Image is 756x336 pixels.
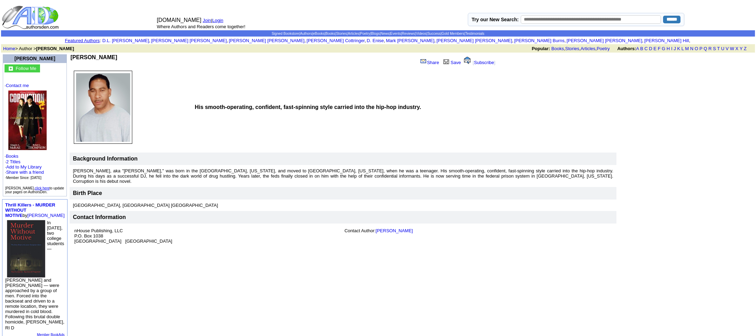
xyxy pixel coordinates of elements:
font: Birth Place [73,190,102,196]
a: Videos [416,32,426,36]
label: Try our New Search: [472,17,519,22]
font: , , , , , , , , , , [102,38,691,43]
a: Join [203,18,211,23]
a: K [677,46,680,51]
a: Books [6,154,18,159]
a: Blogs [371,32,380,36]
font: ] [494,60,496,65]
a: Stories [336,32,347,36]
b: [PERSON_NAME] [36,46,74,51]
font: · · [5,83,65,180]
img: 147179.jpg [74,71,132,144]
b: Popular: [532,46,550,51]
a: [PERSON_NAME] [15,56,55,61]
a: [PERSON_NAME] Hill [644,38,689,43]
font: · · · [5,164,44,180]
a: Books [551,46,564,51]
a: D.L. [PERSON_NAME] [102,38,149,43]
a: S [713,46,716,51]
font: [PERSON_NAME], aka "[PERSON_NAME]," was born in the [GEOGRAPHIC_DATA], [US_STATE], and moved to [... [73,168,613,184]
font: In [DATE], two college students — [PERSON_NAME] and [PERSON_NAME] — were approached by a group of... [5,220,64,330]
a: M [685,46,689,51]
a: Share with a friend [6,170,44,175]
a: Featured Authors [65,38,100,43]
a: [PERSON_NAME] [PERSON_NAME] [229,38,305,43]
a: Share [420,60,439,65]
font: [GEOGRAPHIC_DATA], [GEOGRAPHIC_DATA] [GEOGRAPHIC_DATA] [73,203,218,208]
a: P [699,46,702,51]
font: | [211,18,226,23]
font: : [65,38,101,43]
font: [DOMAIN_NAME] [157,17,201,23]
a: 2 Titles [6,159,21,164]
b: His smooth-operating, confident, fast-spinning style carried into the hip-hop industry. [195,104,421,110]
a: B [640,46,643,51]
font: i [228,39,229,43]
img: 59636.jpg [7,220,45,278]
font: i [306,39,307,43]
a: R [708,46,711,51]
font: Follow Me [16,66,36,71]
a: Testimonials [465,32,485,36]
img: logo_ad.gif [2,5,60,30]
a: Mark [PERSON_NAME] [386,38,434,43]
a: Signed Bookstore [271,32,299,36]
a: Thrill Killers - MURDER WITHOUT MOTIVE [5,202,55,218]
a: Home [3,46,15,51]
a: E [653,46,656,51]
a: [PERSON_NAME] [376,228,413,233]
img: gc.jpg [9,67,13,71]
a: Subscribe [474,60,494,65]
a: Contact me [6,83,29,88]
font: i [385,39,386,43]
a: L [682,46,684,51]
font: Member Since: [DATE] [6,176,42,180]
font: > Author > [3,46,74,51]
a: Q [703,46,707,51]
a: H [667,46,670,51]
font: i [366,39,367,43]
img: library.gif [442,58,450,64]
font: i [150,39,151,43]
a: D. Enise [367,38,384,43]
img: alert.gif [464,57,471,64]
a: Poetry [360,32,370,36]
a: Z [744,46,747,51]
a: Poetry [597,46,610,51]
font: i [690,39,691,43]
a: Authors [300,32,312,36]
a: Books [325,32,335,36]
a: [PERSON_NAME] [PERSON_NAME] [436,38,512,43]
a: V [726,46,729,51]
a: [PERSON_NAME] [PERSON_NAME] [567,38,642,43]
font: , , , [532,46,753,51]
span: | | | | | | | | | | | | | | [271,32,484,36]
a: Gold Members [441,32,464,36]
a: F [658,46,661,51]
font: Contact Author: [345,228,413,233]
a: U [721,46,724,51]
a: Follow Me [16,65,36,71]
a: [PERSON_NAME] [27,213,65,218]
a: Save [442,60,461,65]
a: Y [740,46,742,51]
b: [PERSON_NAME] [70,54,117,60]
img: share_page.gif [420,58,426,64]
a: T [717,46,720,51]
font: by [5,202,65,218]
a: [PERSON_NAME] Cottringer [307,38,365,43]
b: Background Information [73,156,137,162]
font: · [5,159,44,180]
a: Articles [348,32,359,36]
a: Success [427,32,441,36]
b: Authors: [617,46,636,51]
a: J [674,46,676,51]
a: click here [35,186,49,190]
font: Contact Information [73,214,126,220]
a: [PERSON_NAME] [PERSON_NAME] [151,38,227,43]
a: D [649,46,652,51]
iframe: fb:like Facebook Social Plugin [70,61,227,68]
